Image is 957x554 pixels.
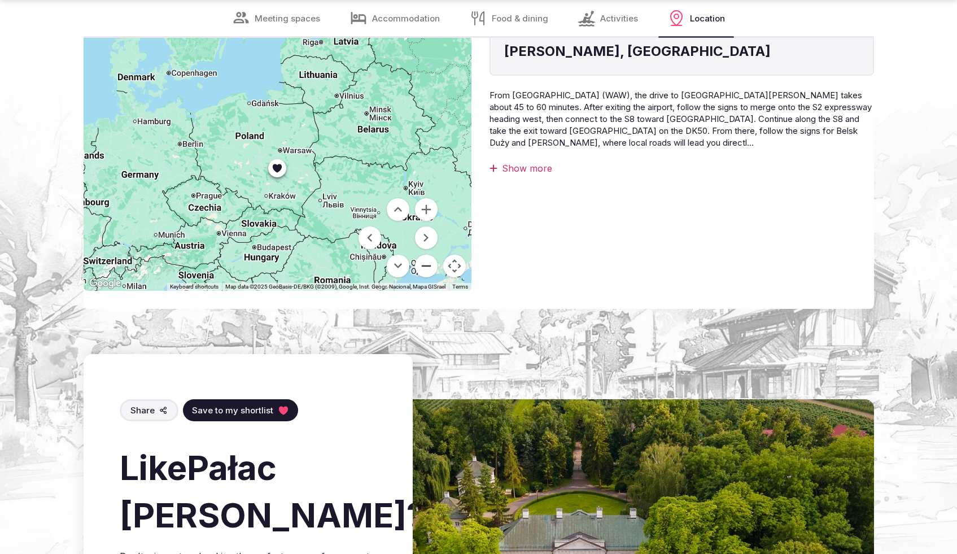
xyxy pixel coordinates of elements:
a: Open this area in Google Maps (opens a new window) [86,276,124,291]
button: Move right [415,226,438,249]
span: Meeting spaces [255,12,320,24]
span: From [GEOGRAPHIC_DATA] (WAW), the drive to [GEOGRAPHIC_DATA][PERSON_NAME] takes about 45 to 60 mi... [490,90,872,148]
a: Terms (opens in new tab) [452,283,468,290]
span: Share [130,404,155,416]
span: Map data ©2025 GeoBasis-DE/BKG (©2009), Google, Inst. Geogr. Nacional, Mapa GISrael [225,283,445,290]
h4: [PERSON_NAME], [GEOGRAPHIC_DATA] [504,42,859,61]
span: Location [690,12,725,24]
button: Map camera controls [443,255,466,277]
button: Share [120,399,178,421]
span: Accommodation [372,12,440,24]
span: Food & dining [492,12,548,24]
span: Save to my shortlist [192,404,273,416]
button: Zoom in [415,198,438,221]
button: Move left [359,226,381,249]
span: Activities [600,12,638,24]
h2: Like Pałac [PERSON_NAME] ? [120,444,377,539]
div: Show more [490,162,874,175]
img: Google [86,276,124,291]
button: Move up [387,198,409,221]
button: Move down [387,255,409,277]
button: Save to my shortlist [183,399,298,421]
button: Keyboard shortcuts [170,283,219,291]
button: Zoom out [415,255,438,277]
